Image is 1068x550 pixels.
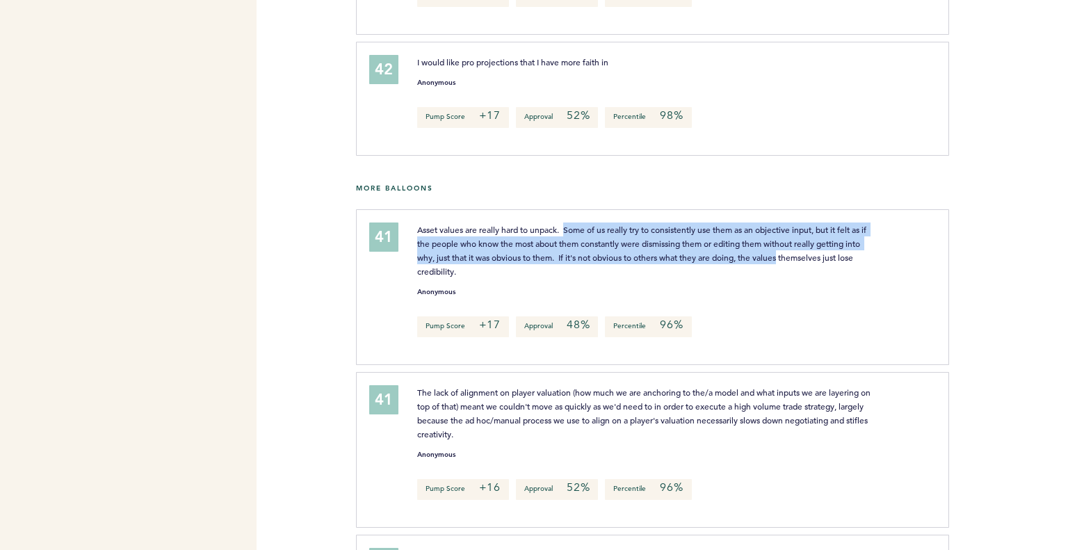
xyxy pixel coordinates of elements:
[605,107,691,128] p: Percentile
[356,184,1058,193] h5: More Balloons
[567,108,590,122] em: 52%
[417,316,509,337] p: Pump Score
[417,79,455,86] small: Anonymous
[567,318,590,332] em: 48%
[479,318,501,332] em: +17
[479,480,501,494] em: +16
[417,451,455,458] small: Anonymous
[369,55,398,84] div: 42
[605,316,691,337] p: Percentile
[567,480,590,494] em: 52%
[516,479,598,500] p: Approval
[605,479,691,500] p: Percentile
[417,56,608,67] span: I would like pro projections that I have more faith in
[516,107,598,128] p: Approval
[417,387,873,439] span: The lack of alignment on player valuation (how much we are anchoring to the/a model and what inpu...
[369,385,398,414] div: 41
[479,108,501,122] em: +17
[417,479,509,500] p: Pump Score
[660,318,683,332] em: 96%
[369,223,398,252] div: 41
[660,480,683,494] em: 96%
[417,107,509,128] p: Pump Score
[417,224,868,277] span: Asset values are really hard to unpack. Some of us really try to consistently use them as an obje...
[417,289,455,296] small: Anonymous
[660,108,683,122] em: 98%
[516,316,598,337] p: Approval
